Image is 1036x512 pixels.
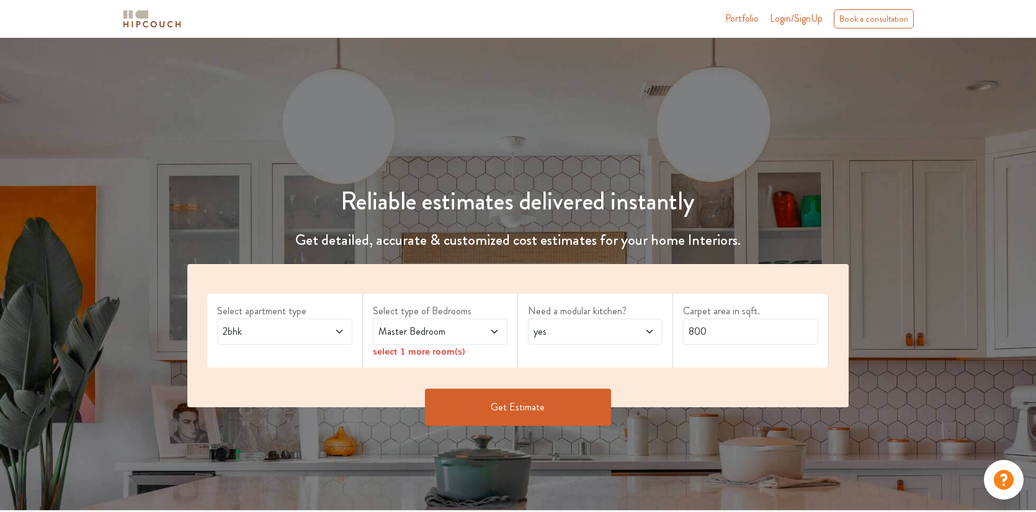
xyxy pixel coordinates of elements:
a: Portfolio [725,11,759,26]
label: Need a modular kitchen? [528,304,663,319]
span: Login/SignUp [770,11,823,25]
span: logo-horizontal.svg [121,5,183,33]
div: Book a consultation [834,9,914,29]
span: yes [531,324,624,339]
img: logo-horizontal.svg [121,8,183,30]
span: Master Bedroom [376,324,469,339]
h4: Get detailed, accurate & customized cost estimates for your home Interiors. [180,231,855,249]
span: 2bhk [220,324,313,339]
label: Select type of Bedrooms [373,304,507,319]
h1: Reliable estimates delivered instantly [180,187,855,216]
label: Carpet area in sqft. [683,304,818,319]
input: Enter area sqft [683,319,818,345]
div: select 1 more room(s) [373,345,507,358]
label: Select apartment type [217,304,352,319]
button: Get Estimate [425,389,611,426]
